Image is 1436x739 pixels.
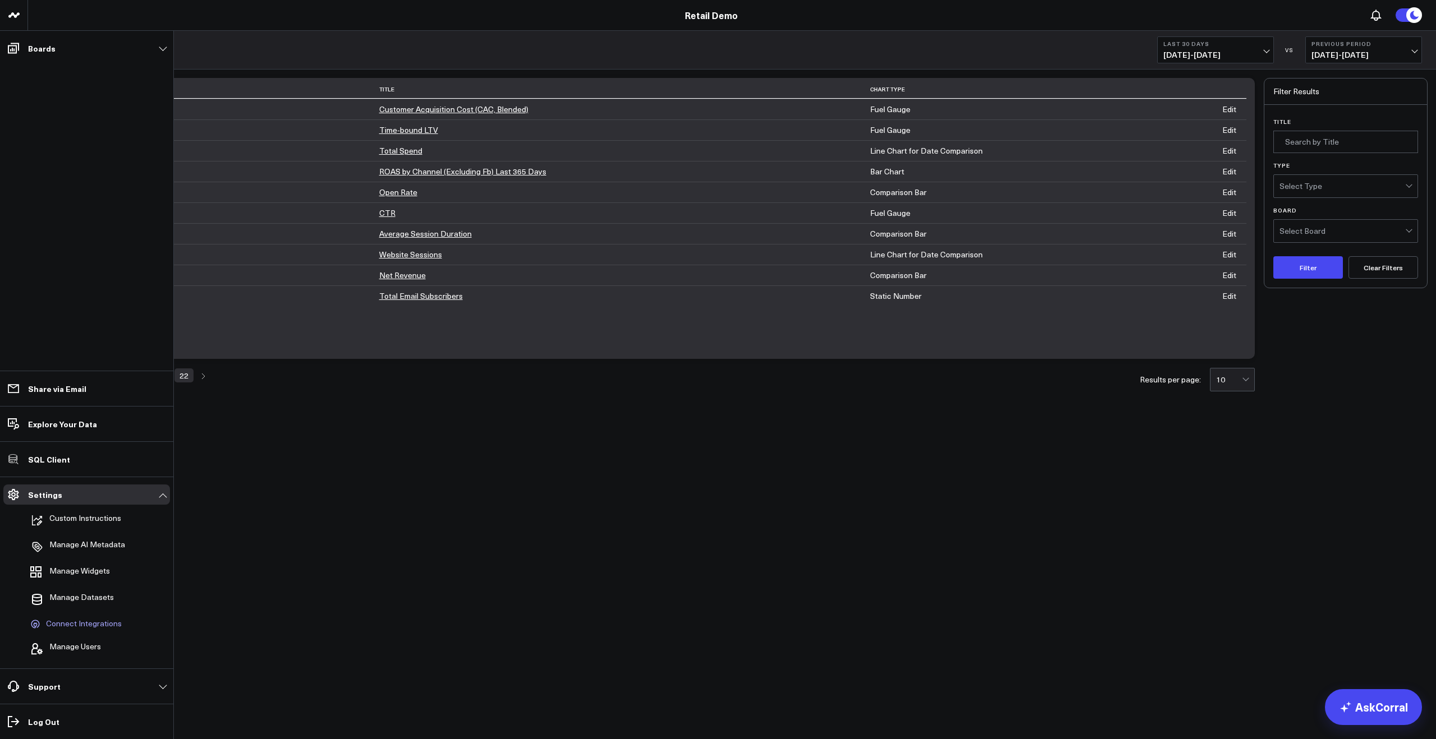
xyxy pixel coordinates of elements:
[379,187,417,197] a: Open Rate
[1273,256,1343,279] button: Filter
[28,44,56,53] p: Boards
[49,593,114,606] span: Manage Datasets
[28,682,61,691] p: Support
[379,124,438,135] a: Time-bound LTV
[49,566,110,580] span: Manage Widgets
[3,449,170,469] a: SQL Client
[379,228,472,239] a: Average Session Duration
[870,285,1211,306] td: Static Number
[46,619,122,629] span: Connect Integrations
[1222,290,1236,301] a: Edit
[870,99,1211,119] td: Fuel Gauge
[870,80,1211,99] th: Chart Type
[379,80,871,99] th: Title
[3,712,170,732] a: Log Out
[1311,50,1416,59] span: [DATE] - [DATE]
[1222,166,1236,177] a: Edit
[379,270,426,280] a: Net Revenue
[1305,36,1422,63] button: Previous Period[DATE]-[DATE]
[870,140,1211,161] td: Line Chart for Date Comparison
[1222,207,1236,218] a: Edit
[1140,376,1201,384] div: Results per page:
[1325,689,1422,725] a: AskCorral
[26,508,121,533] button: Custom Instructions
[379,290,463,301] a: Total Email Subscribers
[1279,47,1300,53] div: VS
[1216,375,1242,384] div: 10
[1348,256,1418,279] button: Clear Filters
[870,119,1211,140] td: Fuel Gauge
[1222,187,1236,197] a: Edit
[379,207,395,218] a: CTR
[1222,145,1236,156] a: Edit
[870,161,1211,182] td: Bar Chart
[198,368,208,382] a: Next page
[45,80,379,99] th: Board
[28,455,70,464] p: SQL Client
[1222,249,1236,260] a: Edit
[870,182,1211,202] td: Comparison Bar
[379,104,528,114] a: Customer Acquisition Cost (CAC, Blended)
[1222,270,1236,280] a: Edit
[28,717,59,726] p: Log Out
[1163,50,1268,59] span: [DATE] - [DATE]
[379,145,422,156] a: Total Spend
[1222,124,1236,135] a: Edit
[1273,118,1418,125] label: Title
[1264,78,1427,105] div: Filter Results
[870,265,1211,285] td: Comparison Bar
[1163,40,1268,47] b: Last 30 Days
[1311,40,1416,47] b: Previous Period
[1273,162,1418,169] label: Type
[379,166,546,177] a: ROAS by Channel (Excluding Fb) Last 365 Days
[28,490,62,499] p: Settings
[26,613,136,635] a: Connect Integrations
[26,534,136,559] a: Manage AI Metadata
[49,642,101,655] span: Manage Users
[1279,182,1405,191] div: Select Type
[26,636,101,661] button: Manage Users
[870,202,1211,223] td: Fuel Gauge
[1279,227,1405,235] div: Select Board
[49,540,125,553] p: Manage AI Metadata
[1157,36,1274,63] button: Last 30 Days[DATE]-[DATE]
[26,561,136,585] a: Manage Widgets
[1222,104,1236,114] a: Edit
[1273,131,1418,153] input: Search by Title
[28,419,97,428] p: Explore Your Data
[1222,228,1236,239] a: Edit
[26,587,136,612] a: Manage Datasets
[49,514,121,527] p: Custom Instructions
[1273,207,1418,214] label: Board
[870,244,1211,265] td: Line Chart for Date Comparison
[379,249,442,260] a: Website Sessions
[685,9,738,21] a: Retail Demo
[28,384,86,393] p: Share via Email
[174,368,194,382] a: Page 22
[870,223,1211,244] td: Comparison Bar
